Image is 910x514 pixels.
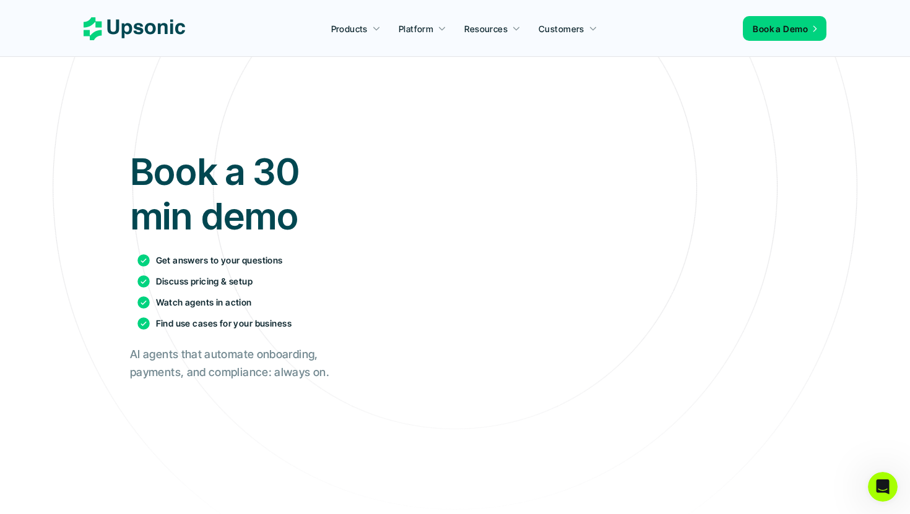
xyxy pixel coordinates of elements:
p: Customers [539,22,584,35]
p: Resources [464,22,508,35]
p: Platform [399,22,433,35]
iframe: Intercom live chat [868,472,898,502]
a: Book a Demo [743,16,826,41]
p: Discuss pricing & setup [156,275,253,288]
p: Watch agents in action [156,296,252,309]
h1: Book a 30 min demo [130,149,344,238]
span: Book a Demo [753,24,808,34]
p: Products [331,22,368,35]
h2: AI agents that automate onboarding, payments, and compliance: always on. [130,346,344,382]
p: Get answers to your questions [156,254,283,267]
p: Find use cases for your business [156,317,292,330]
a: Products [324,17,388,40]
